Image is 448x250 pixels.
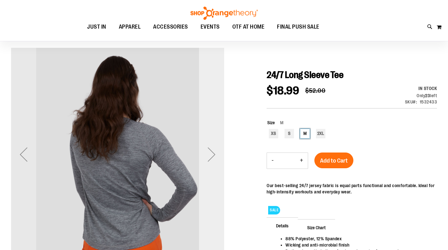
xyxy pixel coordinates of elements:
[275,120,283,125] span: M
[153,20,188,34] span: ACCESSORIES
[232,20,265,34] span: OTF AT HOME
[267,69,343,80] span: 24/7 Long Sleeve Tee
[267,120,275,125] span: Size
[278,153,295,168] input: Product quantity
[87,20,106,34] span: JUST IN
[305,87,325,94] span: $52.00
[285,242,431,248] li: Wicking and anti-microbial finish
[267,182,437,195] div: Our best-selling 24/7 jersey fabric is equal parts functional and comfortable. Ideal for high-int...
[267,153,278,169] button: Decrease product quantity
[201,20,220,34] span: EVENTS
[314,153,353,168] button: Add to Cart
[226,20,271,34] a: OTF AT HOME
[285,236,431,242] li: 88% Polyester, 12% Spandex
[190,7,259,20] img: Shop Orangetheory
[425,93,430,98] strong: 23
[147,20,194,34] a: ACCESSORIES
[316,129,325,138] div: 2XL
[81,20,113,34] a: JUST IN
[269,129,278,138] div: XS
[119,20,141,34] span: APPAREL
[320,157,348,164] span: Add to Cart
[194,20,226,34] a: EVENTS
[295,153,308,169] button: Increase product quantity
[277,20,319,34] span: FINAL PUSH SALE
[268,206,280,214] span: SALE
[405,99,417,104] strong: SKU
[405,85,437,92] div: Availability
[405,92,437,99] div: Qty
[420,99,437,105] div: 1532433
[267,84,299,97] span: $18.99
[113,20,147,34] a: APPAREL
[300,129,310,138] div: M
[271,20,326,34] a: FINAL PUSH SALE
[298,219,335,236] span: Size Chart
[267,217,298,234] span: Details
[285,129,294,138] div: S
